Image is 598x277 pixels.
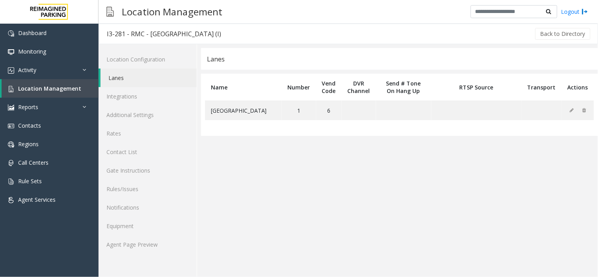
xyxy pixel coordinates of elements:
span: Agent Services [18,196,56,203]
a: Equipment [99,217,197,235]
span: Call Centers [18,159,48,166]
span: [GEOGRAPHIC_DATA] [211,107,267,114]
th: RTSP Source [431,74,522,100]
img: 'icon' [8,49,14,55]
img: 'icon' [8,197,14,203]
span: Contacts [18,122,41,129]
a: Lanes [101,69,197,87]
img: 'icon' [8,178,14,185]
div: I3-281 - RMC - [GEOGRAPHIC_DATA] (I) [107,29,221,39]
a: Contact List [99,143,197,161]
img: 'icon' [8,160,14,166]
td: 1 [282,100,316,120]
span: Activity [18,66,36,74]
th: Actions [562,74,594,100]
a: Gate Instructions [99,161,197,180]
img: 'icon' [8,123,14,129]
th: Name [205,74,282,100]
h3: Location Management [118,2,226,21]
th: Number [282,74,316,100]
a: Rates [99,124,197,143]
span: Reports [18,103,38,111]
img: 'icon' [8,86,14,92]
img: 'icon' [8,104,14,111]
td: 6 [316,100,342,120]
a: Notifications [99,198,197,217]
a: Integrations [99,87,197,106]
span: Monitoring [18,48,46,55]
img: pageIcon [106,2,114,21]
span: Regions [18,140,39,148]
a: Agent Page Preview [99,235,197,254]
th: Vend Code [316,74,342,100]
th: Transport [522,74,562,100]
th: Send # Tone On Hang Up [376,74,431,100]
img: 'icon' [8,141,14,148]
img: 'icon' [8,30,14,37]
a: Location Management [2,79,99,98]
a: Rules/Issues [99,180,197,198]
button: Back to Directory [535,28,591,40]
th: DVR Channel [342,74,376,100]
a: Additional Settings [99,106,197,124]
span: Dashboard [18,29,47,37]
img: 'icon' [8,67,14,74]
a: Location Configuration [99,50,197,69]
div: Lanes [207,54,225,64]
img: logout [582,7,588,16]
a: Logout [561,7,588,16]
span: Rule Sets [18,177,42,185]
span: Location Management [18,85,81,92]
